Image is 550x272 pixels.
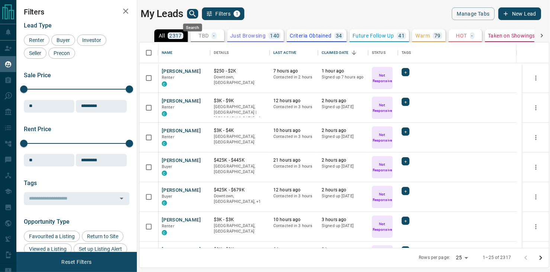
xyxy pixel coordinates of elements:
p: Contacted in 3 hours [273,223,314,229]
div: Details [214,42,229,63]
p: Downtown, [GEOGRAPHIC_DATA] [214,74,266,86]
div: condos.ca [162,200,167,205]
span: Rent Price [24,126,51,133]
p: 2 hours ago [322,98,364,104]
h2: Filters [24,7,129,16]
p: 1 hour ago [322,68,364,74]
div: Seller [24,48,46,59]
p: 7 hours ago [273,68,314,74]
span: + [404,128,407,135]
p: Signed up [DATE] [322,223,364,229]
span: Sale Price [24,72,51,79]
p: Not Responsive [373,132,392,143]
button: Filters1 [202,7,245,20]
span: + [404,187,407,195]
span: + [404,247,407,254]
p: $3K - $4K [214,127,266,134]
p: Signed up [DATE] [322,163,364,169]
p: 10 hours ago [273,217,314,223]
span: Viewed a Listing [26,246,69,252]
span: + [404,217,407,224]
button: more [530,191,541,203]
div: + [402,127,409,136]
p: HOT [456,33,467,38]
p: Toronto [214,104,266,122]
span: Favourited a Listing [26,233,77,239]
div: condos.ca [162,171,167,176]
span: Renter [162,105,174,110]
div: Precon [48,48,75,59]
div: Details [210,42,270,63]
div: + [402,187,409,195]
p: Not Responsive [373,102,392,113]
p: 79 [434,33,441,38]
p: Not Responsive [373,162,392,173]
div: Last Active [270,42,318,63]
p: $3K - $9K [214,98,266,104]
div: Name [162,42,173,63]
div: 25 [453,252,471,263]
span: Precon [51,50,73,56]
div: Last Active [273,42,296,63]
div: + [402,157,409,165]
p: 12 hours ago [273,187,314,193]
div: condos.ca [162,111,167,116]
p: Signed up [DATE] [322,193,364,199]
p: Signed up [DATE] [322,104,364,110]
span: + [404,158,407,165]
p: [GEOGRAPHIC_DATA], [GEOGRAPHIC_DATA] [214,223,266,234]
p: Contacted in 2 hours [273,74,314,80]
p: Just Browsing [230,33,266,38]
p: Future Follow Up [353,33,394,38]
p: 12 hours ago [273,98,314,104]
p: Criteria Obtained [290,33,331,38]
p: Not Responsive [373,191,392,203]
p: [GEOGRAPHIC_DATA], [GEOGRAPHIC_DATA] [214,134,266,145]
p: - [472,33,473,38]
div: Search [183,24,202,32]
p: 2 hours ago [322,187,364,193]
p: 21 hours ago [273,157,314,163]
div: Status [372,42,386,63]
div: Claimed Date [318,42,368,63]
button: Open [116,193,127,204]
button: more [530,162,541,173]
button: [PERSON_NAME] [162,127,201,135]
p: 2317 [169,33,182,38]
div: Tags [398,42,517,63]
span: Buyer [162,164,173,169]
div: Name [158,42,210,63]
p: Contacted in 3 hours [273,163,314,169]
p: 3 hours ago [322,246,364,253]
div: Return to Site [82,231,123,242]
p: 34 [336,33,342,38]
button: more [530,72,541,84]
button: Go to next page [533,250,548,265]
span: 1 [234,11,239,16]
span: Lead Type [24,22,52,29]
p: $425K - $445K [214,157,266,163]
p: $250 - $2K [214,68,266,74]
button: [PERSON_NAME] [162,157,201,164]
p: 140 [270,33,279,38]
p: $425K - $679K [214,187,266,193]
div: + [402,246,409,255]
p: 2 hours ago [322,157,364,163]
div: Favourited a Listing [24,231,80,242]
span: + [404,98,407,106]
p: Contacted in 3 hours [273,193,314,199]
div: Status [368,42,398,63]
p: Signed up [DATE] [322,134,364,140]
button: [PERSON_NAME] [162,187,201,194]
span: Investor [80,37,104,43]
button: [PERSON_NAME] [162,68,201,75]
div: condos.ca [162,81,167,87]
p: 3 hours ago [322,217,364,223]
p: Contacted in 3 hours [273,104,314,110]
span: Renter [162,75,174,80]
p: Not Responsive [373,221,392,232]
button: [PERSON_NAME] [162,98,201,105]
p: - [213,33,215,38]
div: Viewed a Listing [24,243,72,255]
button: [PERSON_NAME] [162,246,201,253]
